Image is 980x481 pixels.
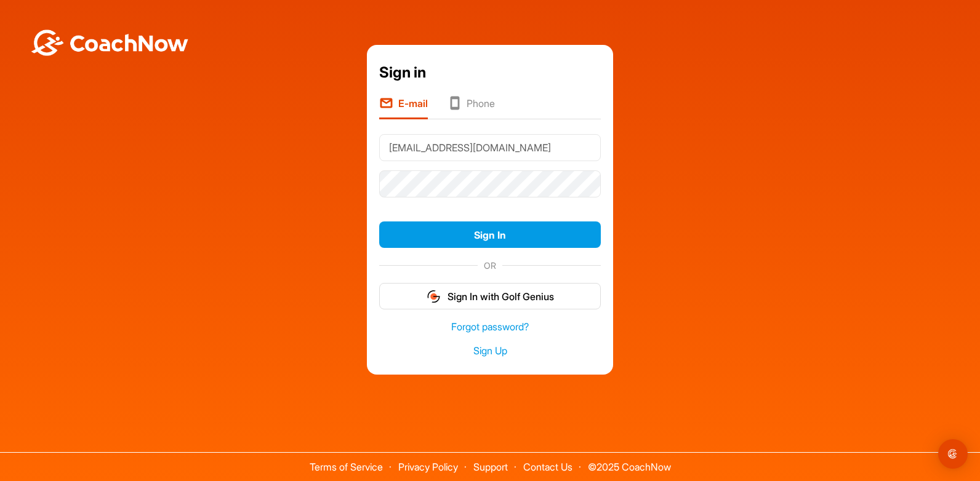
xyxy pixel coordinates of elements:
[379,283,601,309] button: Sign In with Golf Genius
[426,289,441,304] img: gg_logo
[523,461,572,473] a: Contact Us
[582,453,677,472] span: © 2025 CoachNow
[379,344,601,358] a: Sign Up
[473,461,508,473] a: Support
[379,221,601,248] button: Sign In
[379,96,428,119] li: E-mail
[398,461,458,473] a: Privacy Policy
[448,96,495,119] li: Phone
[379,134,601,161] input: E-mail
[379,62,601,84] div: Sign in
[310,461,383,473] a: Terms of Service
[379,320,601,334] a: Forgot password?
[938,439,968,469] div: Open Intercom Messenger
[478,259,502,272] span: OR
[30,30,190,56] img: BwLJSsUCoWCh5upNqxVrqldRgqLPVwmV24tXu5FoVAoFEpwwqQ3VIfuoInZCoVCoTD4vwADAC3ZFMkVEQFDAAAAAElFTkSuQmCC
